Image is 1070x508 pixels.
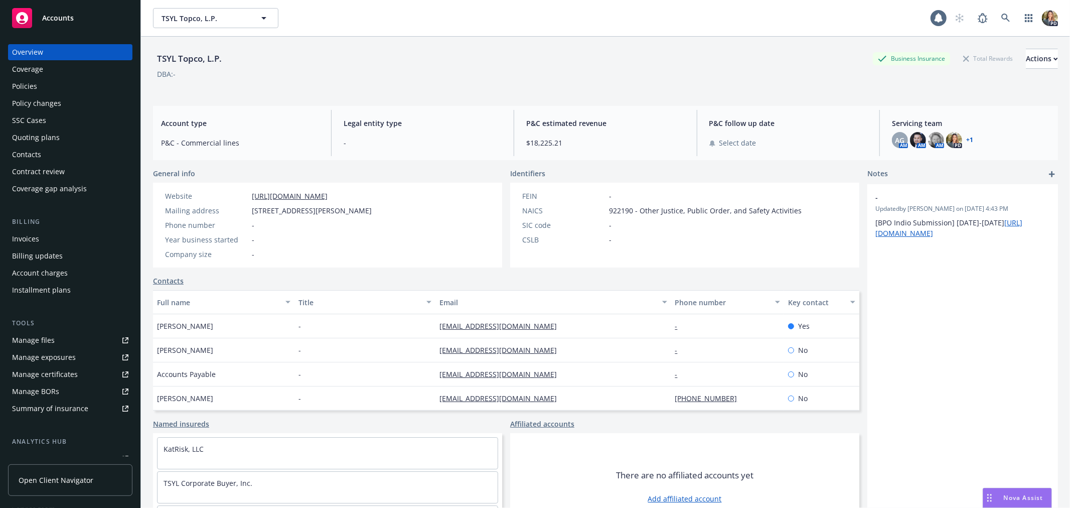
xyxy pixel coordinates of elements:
span: Accounts [42,14,74,22]
a: Switch app [1019,8,1039,28]
img: photo [1042,10,1058,26]
span: Select date [719,138,756,148]
a: Quoting plans [8,130,132,146]
span: TSYL Topco, L.P. [162,13,248,24]
a: Coverage gap analysis [8,181,132,197]
span: No [798,393,808,404]
div: Company size [165,249,248,260]
a: Named insureds [153,419,209,429]
div: Actions [1026,49,1058,68]
span: [PERSON_NAME] [157,345,213,355]
span: - [298,345,301,355]
a: Accounts [8,4,132,32]
span: - [609,234,612,245]
button: Nova Assist [983,488,1052,508]
span: Open Client Navigator [19,475,93,485]
a: [URL][DOMAIN_NAME] [252,191,328,201]
span: - [298,321,301,331]
span: - [252,249,254,260]
a: [EMAIL_ADDRESS][DOMAIN_NAME] [439,345,565,355]
div: SSC Cases [12,112,46,129]
a: [EMAIL_ADDRESS][DOMAIN_NAME] [439,394,565,403]
span: [PERSON_NAME] [157,393,213,404]
span: Notes [867,168,888,180]
button: Title [294,290,436,314]
span: - [252,220,254,230]
a: Start snowing [950,8,970,28]
span: - [609,191,612,201]
span: Manage exposures [8,349,132,365]
button: Email [435,290,671,314]
div: Email [439,297,656,308]
div: Phone number [675,297,769,308]
div: Policy changes [12,95,61,111]
div: -Updatedby [PERSON_NAME] on [DATE] 4:43 PM[BPO Indio Submission] [DATE]-[DATE][URL][DOMAIN_NAME] [867,184,1058,246]
span: P&C - Commercial lines [161,138,319,148]
a: Manage files [8,332,132,348]
div: Website [165,191,248,201]
a: Installment plans [8,282,132,298]
span: AG [895,135,904,146]
a: Coverage [8,61,132,77]
div: Manage certificates [12,366,78,383]
span: - [298,369,301,379]
span: [STREET_ADDRESS][PERSON_NAME] [252,205,372,216]
a: Contacts [153,276,184,286]
button: Phone number [671,290,784,314]
a: - [675,321,686,331]
div: FEIN [522,191,605,201]
div: DBA: - [157,69,176,79]
span: P&C follow up date [709,118,867,129]
button: TSYL Topco, L.P. [153,8,278,28]
a: Summary of insurance [8,401,132,417]
a: Account charges [8,265,132,281]
div: Title [298,297,421,308]
span: General info [153,168,195,179]
span: Nova Assist [1004,493,1043,502]
span: Yes [798,321,810,331]
a: Affiliated accounts [510,419,574,429]
span: Updated by [PERSON_NAME] on [DATE] 4:43 PM [875,204,1050,213]
img: photo [946,132,962,148]
a: - [675,345,686,355]
button: Key contact [784,290,859,314]
a: KatRisk, LLC [164,444,204,454]
div: Quoting plans [12,130,60,146]
a: Policy changes [8,95,132,111]
div: Mailing address [165,205,248,216]
div: Coverage [12,61,43,77]
a: Add affiliated account [648,493,722,504]
div: Analytics hub [8,437,132,447]
a: +1 [966,137,973,143]
a: Contacts [8,147,132,163]
div: Loss summary generator [12,451,95,467]
div: Total Rewards [958,52,1018,65]
button: Actions [1026,49,1058,69]
span: No [798,369,808,379]
div: Drag to move [983,488,996,507]
a: [EMAIL_ADDRESS][DOMAIN_NAME] [439,321,565,331]
div: Full name [157,297,279,308]
a: Contract review [8,164,132,180]
span: Accounts Payable [157,369,216,379]
a: Loss summary generator [8,451,132,467]
a: Invoices [8,231,132,247]
div: Year business started [165,234,248,245]
a: [PHONE_NUMBER] [675,394,745,403]
div: Contract review [12,164,65,180]
span: Account type [161,118,319,129]
div: Account charges [12,265,68,281]
div: Tools [8,318,132,328]
span: Identifiers [510,168,545,179]
div: Invoices [12,231,39,247]
span: $18,225.21 [526,138,684,148]
a: TSYL Corporate Buyer, Inc. [164,478,252,488]
div: Contacts [12,147,41,163]
a: Search [996,8,1016,28]
div: Billing [8,217,132,227]
a: SSC Cases [8,112,132,129]
span: [PERSON_NAME] [157,321,213,331]
a: Billing updates [8,248,132,264]
span: - [875,192,1024,203]
span: - [252,234,254,245]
